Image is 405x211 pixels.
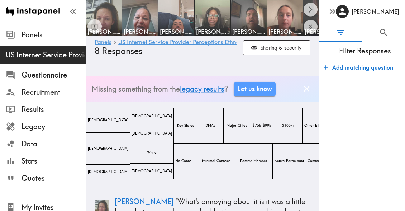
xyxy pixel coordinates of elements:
[160,28,193,36] span: [PERSON_NAME]
[130,130,173,137] span: [DEMOGRAPHIC_DATA]
[306,157,329,165] span: Community Leader
[130,167,173,175] span: [DEMOGRAPHIC_DATA]
[251,122,272,130] span: $75k-$99k
[95,39,111,46] a: Panels
[92,84,228,94] p: Missing something from the ?
[273,157,305,165] span: Active Participant
[196,28,229,36] span: [PERSON_NAME]
[6,50,86,60] span: US Internet Service Provider Perceptions Ethnography
[176,122,195,130] span: Key States
[225,122,248,130] span: Major Cities
[22,70,86,80] span: Questionnaire
[379,28,389,37] span: Search
[352,8,399,15] h6: [PERSON_NAME]
[124,28,157,36] span: [PERSON_NAME]
[86,116,130,124] span: [DEMOGRAPHIC_DATA]
[130,112,173,120] span: [DEMOGRAPHIC_DATA]
[174,157,197,165] span: No Connection
[300,82,313,95] button: Dismiss banner
[87,19,102,34] button: Toggle between responses and questions
[303,122,329,130] span: Other Ethnicities
[146,149,158,156] span: White
[239,157,269,165] span: Passive Member
[305,28,338,36] span: [PERSON_NAME]
[22,30,86,40] span: Panels
[22,122,86,132] span: Legacy
[87,28,120,36] span: [PERSON_NAME]
[304,20,318,34] button: Expand to show all items
[180,84,224,93] a: legacy results
[86,145,130,153] span: [DEMOGRAPHIC_DATA]
[281,122,296,130] span: $100k+
[319,23,362,42] button: Filter Responses
[321,60,396,75] button: Add matching question
[268,28,301,36] span: [PERSON_NAME]
[115,197,173,206] span: [PERSON_NAME]
[22,156,86,166] span: Stats
[243,40,310,56] button: Sharing & security
[325,46,405,56] span: Filter Responses
[95,46,142,56] span: 8 Responses
[201,157,231,165] span: Minimal Connect
[22,139,86,149] span: Data
[86,168,130,176] span: [DEMOGRAPHIC_DATA]
[22,104,86,114] span: Results
[22,173,86,183] span: Quotes
[204,122,216,130] span: DMAs
[118,39,258,46] a: US Internet Service Provider Perceptions Ethnography
[304,3,318,17] button: Scroll right
[234,82,276,96] a: Let us know
[232,28,265,36] span: [PERSON_NAME]
[22,87,86,97] span: Recruitment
